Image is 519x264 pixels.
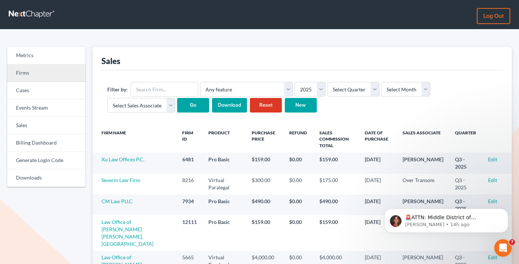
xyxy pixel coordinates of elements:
th: Purchase Price [246,126,283,153]
th: Date of Purchase [359,126,397,153]
td: [DATE] [359,153,397,173]
a: Sales [7,117,85,134]
iframe: Intercom notifications message [374,193,519,244]
th: Sales Associate [397,126,449,153]
td: $0.00 [283,194,314,215]
a: Events Stream [7,99,85,117]
input: Go [177,98,209,113]
td: $0.00 [283,215,314,251]
th: Sales Commission Total [314,126,359,153]
a: New [285,98,317,113]
td: 7934 [176,194,203,215]
a: Firms [7,64,85,82]
td: [PERSON_NAME] [397,153,449,173]
td: $490.00 [246,194,283,215]
th: Refund [283,126,314,153]
input: Download [212,98,247,113]
a: Downloads [7,169,85,187]
label: Filter by: [107,86,128,93]
a: Reset [250,98,282,113]
a: Generate Login Code [7,152,85,169]
td: Over Transom [397,174,449,194]
td: [DATE] [359,215,397,251]
td: [DATE] [359,174,397,194]
td: Pro Basic [203,215,246,251]
span: 7 [509,239,515,245]
th: Firm ID [176,126,203,153]
th: Product [203,126,246,153]
td: 6481 [176,153,203,173]
td: $0.00 [283,153,314,173]
a: Edit [488,254,497,260]
th: Firm Name [93,126,176,153]
td: $175.00 [314,174,359,194]
td: Pro Basic [203,153,246,173]
a: Cases [7,82,85,99]
div: Sales [101,56,120,66]
td: 12111 [176,215,203,251]
a: Xu Law Offices P.C. [101,156,144,162]
a: Edit [488,177,497,183]
td: Q3 - 2025 [449,153,482,173]
a: Edit [488,156,497,162]
a: Severin Law Firm [101,177,140,183]
td: Virtual Paralegal [203,174,246,194]
td: Pro Basic [203,194,246,215]
a: CM Law PLLC [101,198,133,204]
td: $0.00 [283,174,314,194]
input: Search Firm... [131,82,198,96]
a: Log out [477,8,510,24]
td: $300.00 [246,174,283,194]
td: $159.00 [314,215,359,251]
td: $159.00 [314,153,359,173]
a: Law Office of [PERSON_NAME] [PERSON_NAME], [GEOGRAPHIC_DATA] [101,219,153,247]
a: Metrics [7,47,85,64]
td: Q3 - 2025 [449,174,482,194]
td: 8216 [176,174,203,194]
iframe: Intercom live chat [494,239,512,257]
th: Quarter [449,126,482,153]
td: $490.00 [314,194,359,215]
a: Billing Dashboard [7,134,85,152]
td: $159.00 [246,153,283,173]
td: [DATE] [359,194,397,215]
td: $159.00 [246,215,283,251]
